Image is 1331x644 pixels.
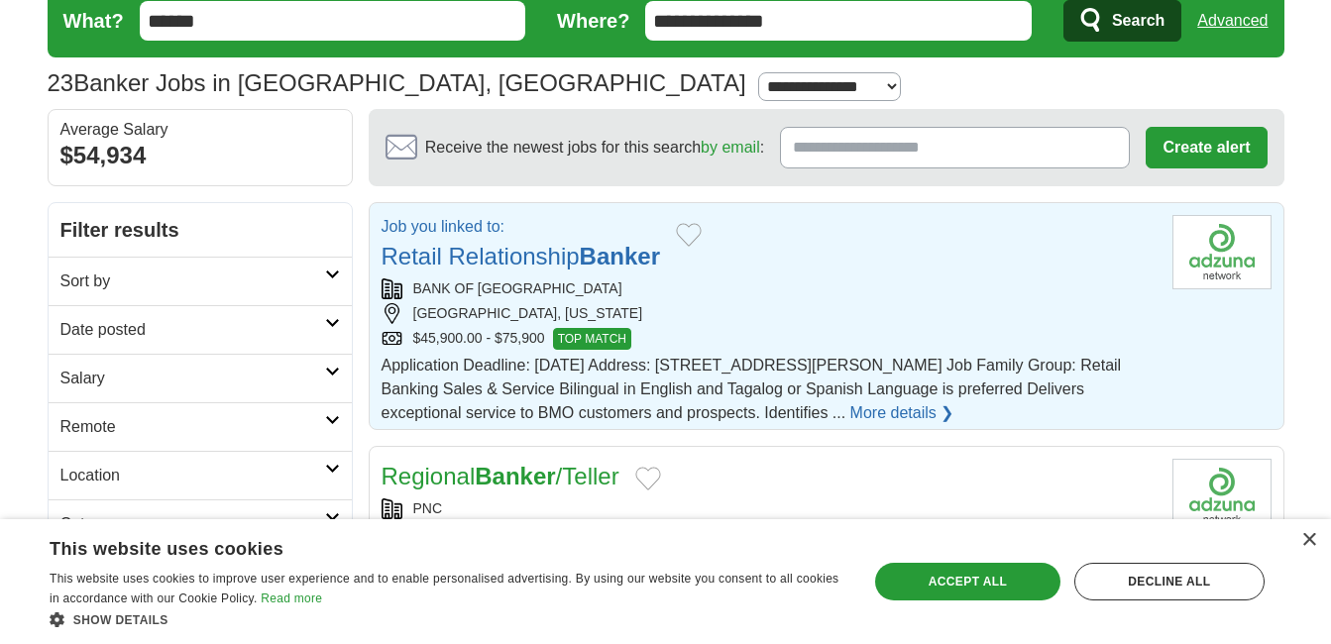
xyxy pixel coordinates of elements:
a: Sort by [49,257,352,305]
span: 23 [48,65,74,101]
span: Search [1112,1,1165,41]
img: PNC Bank NA logo [1172,459,1272,533]
strong: Banker [580,243,660,269]
div: BANK OF [GEOGRAPHIC_DATA] [382,278,1157,299]
a: RegionalBanker/Teller [382,463,619,489]
a: Retail RelationshipBanker [382,243,660,269]
a: More details ❯ [850,401,954,425]
a: Salary [49,354,352,402]
div: $45,900.00 - $75,900 [382,328,1157,350]
div: This website uses cookies [50,531,794,561]
h2: Filter results [49,203,352,257]
span: Application Deadline: [DATE] Address: [STREET_ADDRESS][PERSON_NAME] Job Family Group: Retail Bank... [382,357,1122,421]
a: Remote [49,402,352,451]
p: Job you linked to: [382,215,660,239]
label: What? [63,6,124,36]
button: Add to favorite jobs [635,467,661,490]
div: Average Salary [60,122,340,138]
span: Show details [73,613,168,627]
div: Accept all [875,563,1060,600]
a: PNC [413,500,443,516]
div: Decline all [1074,563,1265,600]
a: Category [49,499,352,548]
strong: Banker [475,463,555,489]
span: This website uses cookies to improve user experience and to enable personalised advertising. By u... [50,572,838,605]
h2: Location [60,464,325,487]
button: Add to favorite jobs [676,223,702,247]
div: Show details [50,609,843,629]
h1: Banker Jobs in [GEOGRAPHIC_DATA], [GEOGRAPHIC_DATA] [48,69,746,96]
span: Receive the newest jobs for this search : [425,136,764,160]
a: Read more, opens a new window [261,591,322,605]
a: Date posted [49,305,352,354]
h2: Category [60,512,325,536]
h2: Salary [60,367,325,390]
a: by email [701,139,760,156]
div: [GEOGRAPHIC_DATA], [US_STATE] [382,303,1157,324]
a: Location [49,451,352,499]
h2: Remote [60,415,325,439]
span: TOP MATCH [553,328,631,350]
h2: Date posted [60,318,325,342]
a: Advanced [1197,1,1268,41]
div: Close [1301,533,1316,548]
h2: Sort by [60,269,325,293]
div: $54,934 [60,138,340,173]
label: Where? [557,6,629,36]
iframe: Sign in with Google Dialog [924,20,1311,289]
